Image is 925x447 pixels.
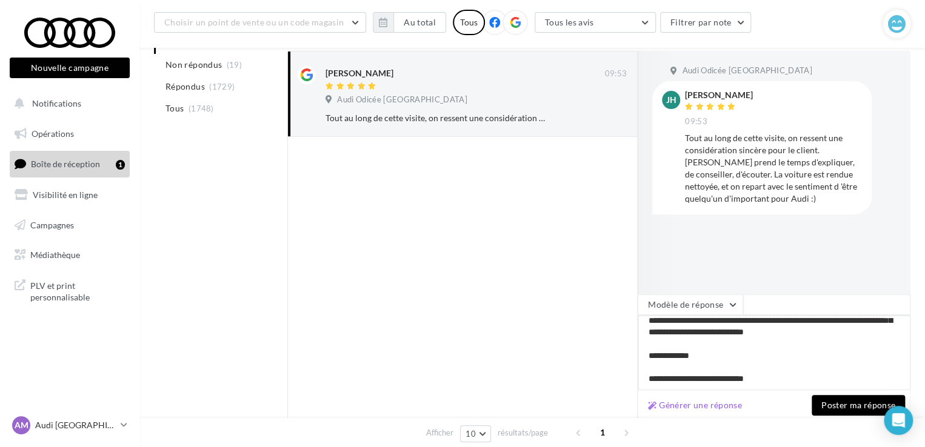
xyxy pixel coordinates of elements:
[884,406,913,435] div: Open Intercom Messenger
[373,12,446,33] button: Au total
[7,213,132,238] a: Campagnes
[7,91,127,116] button: Notifications
[7,273,132,308] a: PLV et print personnalisable
[326,112,548,124] div: Tout au long de cette visite, on ressent une considération sincère pour le client. [PERSON_NAME] ...
[685,116,707,127] span: 09:53
[32,98,81,108] span: Notifications
[660,12,752,33] button: Filtrer par note
[10,58,130,78] button: Nouvelle campagne
[32,128,74,139] span: Opérations
[460,425,491,442] button: 10
[643,398,747,412] button: Générer une réponse
[638,294,743,315] button: Modèle de réponse
[593,423,612,442] span: 1
[227,60,242,70] span: (19)
[666,94,676,106] span: JH
[116,160,125,170] div: 1
[165,81,205,93] span: Répondus
[154,12,366,33] button: Choisir un point de vente ou un code magasin
[31,159,100,169] span: Boîte de réception
[685,132,862,205] div: Tout au long de cette visite, on ressent une considération sincère pour le client. [PERSON_NAME] ...
[30,250,80,260] span: Médiathèque
[466,429,476,439] span: 10
[15,419,28,431] span: AM
[30,277,125,303] span: PLV et print personnalisable
[453,10,485,35] div: Tous
[165,102,184,114] span: Tous
[7,242,132,268] a: Médiathèque
[30,219,74,230] span: Campagnes
[33,190,98,200] span: Visibilité en ligne
[35,419,116,431] p: Audi [GEOGRAPHIC_DATA]
[7,151,132,177] a: Boîte de réception1
[189,104,214,113] span: (1748)
[393,12,446,33] button: Au total
[682,65,812,76] span: Audi Odicée [GEOGRAPHIC_DATA]
[685,91,753,99] div: [PERSON_NAME]
[426,427,453,439] span: Afficher
[326,67,393,79] div: [PERSON_NAME]
[209,82,235,91] span: (1729)
[164,17,344,27] span: Choisir un point de vente ou un code magasin
[535,12,656,33] button: Tous les avis
[7,121,132,147] a: Opérations
[498,427,548,439] span: résultats/page
[165,59,222,71] span: Non répondus
[604,68,627,79] span: 09:53
[812,395,905,416] button: Poster ma réponse
[545,17,594,27] span: Tous les avis
[10,414,130,437] a: AM Audi [GEOGRAPHIC_DATA]
[7,182,132,208] a: Visibilité en ligne
[337,94,467,105] span: Audi Odicée [GEOGRAPHIC_DATA]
